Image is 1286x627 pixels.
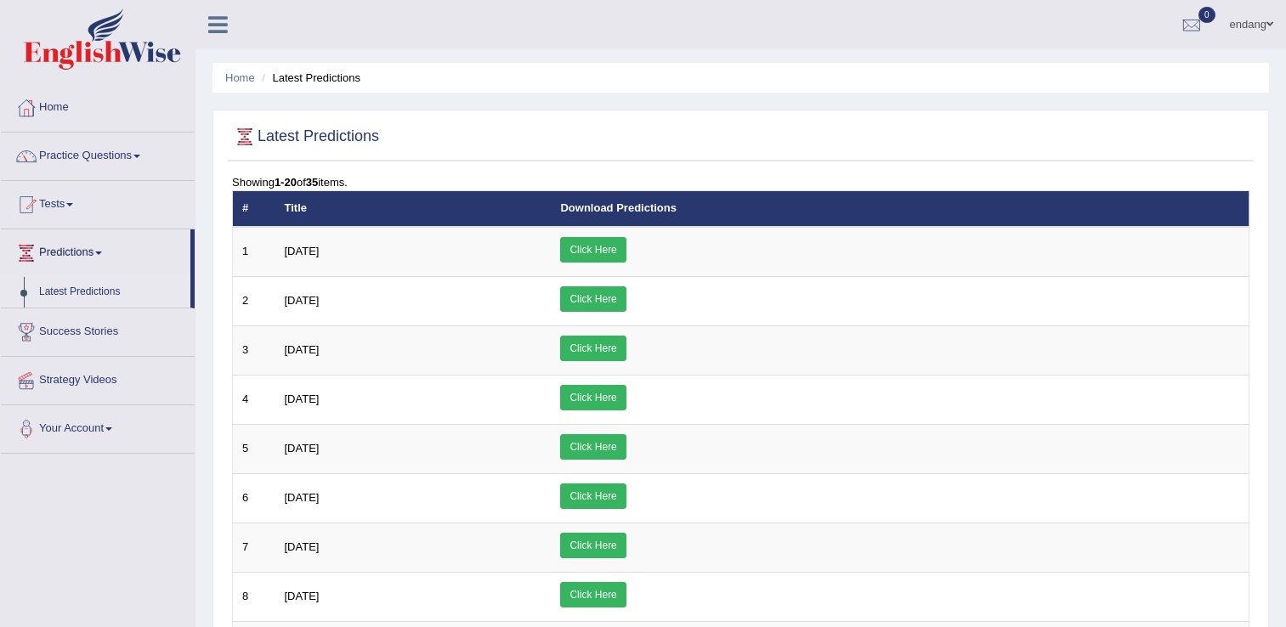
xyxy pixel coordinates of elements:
span: [DATE] [285,294,320,307]
span: 0 [1198,7,1215,23]
th: Download Predictions [551,191,1249,227]
a: Click Here [560,434,626,460]
td: 6 [233,473,275,522]
td: 8 [233,572,275,621]
span: [DATE] [285,540,320,553]
td: 7 [233,522,275,572]
td: 2 [233,276,275,325]
th: # [233,191,275,227]
a: Success Stories [1,308,195,351]
a: Click Here [560,533,626,558]
a: Click Here [560,483,626,509]
th: Title [275,191,552,227]
a: Click Here [560,582,626,607]
td: 3 [233,325,275,375]
td: 5 [233,424,275,473]
a: Predictions [1,229,190,272]
b: 1-20 [275,176,297,189]
td: 1 [233,227,275,277]
a: Click Here [560,385,626,410]
span: [DATE] [285,343,320,356]
span: [DATE] [285,393,320,405]
h2: Latest Predictions [232,124,379,150]
div: Showing of items. [232,174,1249,190]
span: [DATE] [285,491,320,504]
b: 35 [306,176,318,189]
span: [DATE] [285,590,320,602]
span: [DATE] [285,245,320,257]
a: Practice Questions [1,133,195,175]
a: Click Here [560,237,626,263]
a: Latest Predictions [31,277,190,308]
a: Your Account [1,405,195,448]
span: [DATE] [285,442,320,455]
td: 4 [233,375,275,424]
a: Strategy Videos [1,357,195,399]
a: Home [1,84,195,127]
a: Tests [1,181,195,223]
a: Click Here [560,336,626,361]
a: Click Here [560,286,626,312]
a: Home [225,71,255,84]
li: Latest Predictions [258,70,360,86]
